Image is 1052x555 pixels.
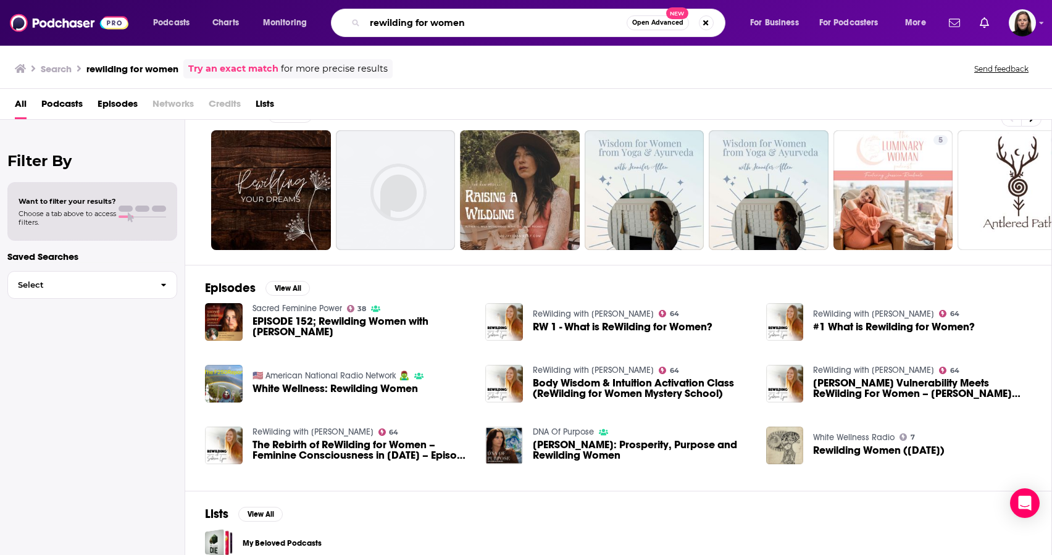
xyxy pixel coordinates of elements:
[938,135,943,147] span: 5
[944,12,965,33] a: Show notifications dropdown
[939,367,959,374] a: 64
[1009,9,1036,36] span: Logged in as BevCat3
[485,365,523,403] img: Body Wisdom & Intuition Activation Class (ReWilding for Women Mystery School)
[8,281,151,289] span: Select
[950,311,959,317] span: 64
[347,305,367,312] a: 38
[766,365,804,403] img: Brené Brown Vulnerability Meets ReWilding For Women – Andrea Owen Interview
[253,316,471,337] span: EPISODE 152; Rewilding Women with [PERSON_NAME]
[19,209,116,227] span: Choose a tab above to access filters.
[971,64,1032,74] button: Send feedback
[86,63,178,75] h3: rewilding for women
[98,94,138,119] a: Episodes
[254,13,323,33] button: open menu
[766,303,804,341] img: #1 What is Rewilding for Women?
[253,316,471,337] a: EPISODE 152; Rewilding Women with Dr. Kristy Vanacore
[253,383,418,394] a: White Wellness: Rewilding Women
[533,440,751,461] span: [PERSON_NAME]: Prosperity, Purpose and Rewilding Women
[256,94,274,119] a: Lists
[766,427,804,464] img: Rewilding Women (08-09-21)
[389,430,398,435] span: 64
[533,322,712,332] a: RW 1 - What is ReWilding for Women?
[813,445,945,456] a: Rewilding Women (08-09-21)
[365,13,627,33] input: Search podcasts, credits, & more...
[813,378,1032,399] a: Brené Brown Vulnerability Meets ReWilding For Women – Andrea Owen Interview
[632,20,683,26] span: Open Advanced
[975,12,994,33] a: Show notifications dropdown
[253,427,374,437] a: ReWilding with Sabrina Lynn
[813,322,975,332] a: #1 What is Rewilding for Women?
[896,13,941,33] button: open menu
[41,63,72,75] h3: Search
[659,310,679,317] a: 64
[357,306,366,312] span: 38
[188,62,278,76] a: Try an exact match
[281,62,388,76] span: for more precise results
[204,13,246,33] a: Charts
[253,370,409,381] a: 🇺🇸 American National Radio Network 🧟‍♂️
[153,14,190,31] span: Podcasts
[750,14,799,31] span: For Business
[212,14,239,31] span: Charts
[265,281,310,296] button: View All
[205,506,283,522] a: ListsView All
[209,94,241,119] span: Credits
[533,378,751,399] a: Body Wisdom & Intuition Activation Class (ReWilding for Women Mystery School)
[205,280,256,296] h2: Episodes
[7,152,177,170] h2: Filter By
[253,303,342,314] a: Sacred Feminine Power
[533,365,654,375] a: ReWilding with Sabrina Lynn
[41,94,83,119] a: Podcasts
[933,135,948,145] a: 5
[1010,488,1040,518] div: Open Intercom Messenger
[243,536,322,550] a: My Beloved Podcasts
[205,365,243,403] img: White Wellness: Rewilding Women
[378,428,399,436] a: 64
[813,365,934,375] a: ReWilding with Sabrina Lynn
[205,427,243,464] img: The Rebirth of ReWilding for Women – Feminine Consciousness in 2020 – Episode 74
[19,197,116,206] span: Want to filter your results?
[15,94,27,119] a: All
[343,9,737,37] div: Search podcasts, credits, & more...
[811,13,896,33] button: open menu
[152,94,194,119] span: Networks
[7,251,177,262] p: Saved Searches
[533,427,594,437] a: DNA Of Purpose
[819,14,879,31] span: For Podcasters
[144,13,206,33] button: open menu
[533,440,751,461] a: Janine Owen: Prosperity, Purpose and Rewilding Women
[939,310,959,317] a: 64
[485,427,523,464] img: Janine Owen: Prosperity, Purpose and Rewilding Women
[253,440,471,461] a: The Rebirth of ReWilding for Women – Feminine Consciousness in 2020 – Episode 74
[659,367,679,374] a: 64
[485,303,523,341] img: RW 1 - What is ReWilding for Women?
[813,445,945,456] span: Rewilding Women ([DATE])
[670,368,679,373] span: 64
[670,311,679,317] span: 64
[253,440,471,461] span: The Rebirth of ReWilding for Women – Feminine Consciousness in [DATE] – Episode 74
[533,309,654,319] a: ReWilding with Sabrina Lynn
[205,303,243,341] img: EPISODE 152; Rewilding Women with Dr. Kristy Vanacore
[833,130,953,250] a: 5
[905,14,926,31] span: More
[950,368,959,373] span: 64
[741,13,814,33] button: open menu
[1009,9,1036,36] button: Show profile menu
[813,432,895,443] a: White Wellness Radio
